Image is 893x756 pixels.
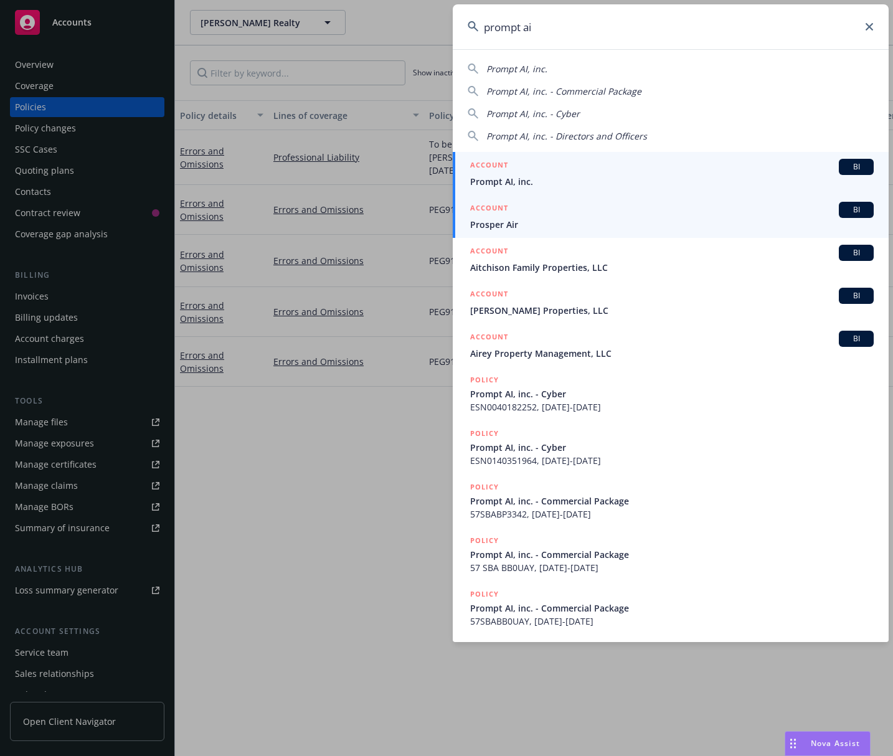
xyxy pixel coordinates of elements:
span: Prompt AI, inc. - Cyber [470,387,874,400]
a: ACCOUNTBIAirey Property Management, LLC [453,324,889,367]
h5: ACCOUNT [470,331,508,346]
span: Airey Property Management, LLC [470,347,874,360]
span: BI [844,290,869,301]
h5: POLICY [470,534,499,547]
a: POLICYPrompt AI, inc. - CyberESN0140351964, [DATE]-[DATE] [453,420,889,474]
h5: ACCOUNT [470,288,508,303]
h5: POLICY [470,481,499,493]
span: Prosper Air [470,218,874,231]
a: ACCOUNTBI[PERSON_NAME] Properties, LLC [453,281,889,324]
a: ACCOUNTBIAitchison Family Properties, LLC [453,238,889,281]
span: 57SBABB0UAY, [DATE]-[DATE] [470,615,874,628]
span: Aitchison Family Properties, LLC [470,261,874,274]
span: BI [844,333,869,344]
a: ACCOUNTBIProsper Air [453,195,889,238]
h5: POLICY [470,588,499,600]
input: Search... [453,4,889,49]
span: Prompt AI, inc. [486,63,547,75]
span: ESN0140351964, [DATE]-[DATE] [470,454,874,467]
span: Nova Assist [811,738,860,749]
h5: POLICY [470,427,499,440]
div: Drag to move [785,732,801,755]
span: Prompt AI, inc. [470,175,874,188]
h5: ACCOUNT [470,202,508,217]
span: BI [844,204,869,215]
a: ACCOUNTBIPrompt AI, inc. [453,152,889,195]
button: Nova Assist [785,731,871,756]
span: Prompt AI, inc. - Commercial Package [486,85,641,97]
span: Prompt AI, inc. - Commercial Package [470,602,874,615]
h5: POLICY [470,374,499,386]
span: Prompt AI, inc. - Cyber [470,441,874,454]
span: Prompt AI, inc. - Directors and Officers [486,130,647,142]
a: POLICYPrompt AI, inc. - Commercial Package57 SBA BB0UAY, [DATE]-[DATE] [453,527,889,581]
span: 57SBABP3342, [DATE]-[DATE] [470,508,874,521]
span: Prompt AI, inc. - Commercial Package [470,548,874,561]
h5: ACCOUNT [470,245,508,260]
span: Prompt AI, inc. - Cyber [486,108,580,120]
span: 57 SBA BB0UAY, [DATE]-[DATE] [470,561,874,574]
span: [PERSON_NAME] Properties, LLC [470,304,874,317]
a: POLICYPrompt AI, inc. - CyberESN0040182252, [DATE]-[DATE] [453,367,889,420]
span: BI [844,247,869,258]
h5: ACCOUNT [470,159,508,174]
a: POLICYPrompt AI, inc. - Commercial Package57SBABB0UAY, [DATE]-[DATE] [453,581,889,635]
span: BI [844,161,869,172]
a: POLICYPrompt AI, inc. - Commercial Package57SBABP3342, [DATE]-[DATE] [453,474,889,527]
span: Prompt AI, inc. - Commercial Package [470,494,874,508]
span: ESN0040182252, [DATE]-[DATE] [470,400,874,413]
